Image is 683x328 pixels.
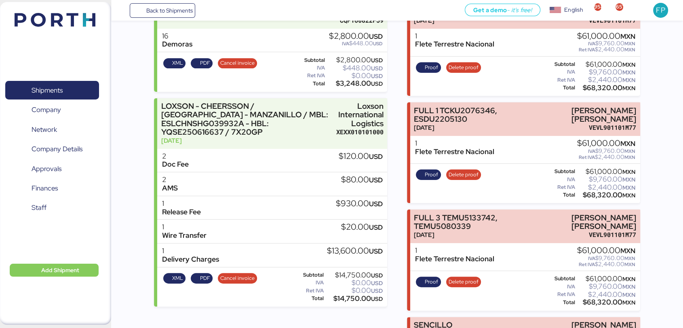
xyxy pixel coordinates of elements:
button: PDF [191,58,213,69]
span: MXN [624,261,635,268]
div: $20.00 [341,223,382,232]
div: Flete Terrestre Nacional [415,255,494,263]
div: VEVL901101M77 [530,123,636,132]
a: Shipments [5,81,99,99]
div: Total [548,300,575,305]
div: IVA [295,280,324,286]
div: IVA [548,177,575,182]
div: $61,000.00 [577,139,635,148]
div: $68,320.00 [576,192,635,198]
span: MXN [622,76,635,84]
span: USD [369,223,382,232]
div: Subtotal [548,169,575,174]
a: Company Details [5,140,99,159]
span: MXN [622,275,635,283]
button: Delete proof [446,169,481,180]
div: $3,248.00 [327,80,383,87]
div: English [564,6,583,14]
button: Cancel invoice [218,273,257,284]
span: USD [373,40,382,47]
span: MXN [622,291,635,298]
span: IVA [588,148,595,154]
span: USD [369,247,382,256]
button: Proof [416,277,441,287]
span: USD [369,32,382,41]
span: XML [172,274,183,283]
div: 1 [415,246,494,255]
div: $61,000.00 [576,276,635,282]
div: Release Fee [162,208,201,216]
div: Ret IVA [548,184,575,190]
span: Finances [32,182,58,194]
span: IVA [341,40,349,47]
span: MXN [622,299,635,306]
span: Back to Shipments [146,6,192,15]
button: XML [163,58,186,69]
span: MXN [620,139,635,148]
div: 1 [415,139,494,148]
span: MXN [622,283,635,290]
span: USD [371,57,382,64]
div: $14,750.00 [325,296,383,302]
div: Total [548,192,575,198]
div: XEXX010101000 [336,128,384,136]
span: USD [369,199,382,208]
div: $2,800.00 [329,32,382,41]
div: $448.00 [327,65,383,71]
div: $14,750.00 [325,272,383,278]
span: Company [32,104,61,116]
div: $2,440.00 [577,261,635,267]
span: USD [369,152,382,161]
span: Proof [425,277,438,286]
span: PDF [200,59,210,68]
div: [PERSON_NAME] [PERSON_NAME] [530,106,636,123]
div: 1 [162,199,201,208]
span: MXN [622,69,635,76]
div: IVA [548,284,575,290]
a: Network [5,120,99,139]
div: Ret IVA [548,77,575,83]
span: Delete proof [449,63,479,72]
span: MXN [620,246,635,255]
div: Wire Transfer [162,231,207,240]
a: Finances [5,179,99,198]
div: [DATE] [414,231,527,239]
span: MXN [624,148,635,154]
span: USD [371,80,382,87]
span: USD [371,295,382,303]
span: Ret IVA [579,47,595,53]
span: Shipments [32,85,63,96]
div: $0.00 [325,280,383,286]
span: MXN [620,32,635,41]
div: Demoras [162,40,192,49]
div: VEVL901101M77 [531,231,636,239]
span: Network [32,124,57,135]
div: [DATE] [161,136,333,145]
span: Proof [425,170,438,179]
span: Proof [425,63,438,72]
button: Proof [416,169,441,180]
div: $9,760.00 [576,69,635,75]
div: $61,000.00 [577,246,635,255]
div: 2 [162,176,178,184]
div: Flete Terrestre Nacional [415,148,494,156]
div: [PERSON_NAME] [PERSON_NAME] [531,214,636,231]
span: Add Shipment [41,265,79,275]
span: XML [172,59,183,68]
div: AMS [162,184,178,193]
div: Delivery Charges [162,255,219,264]
div: 1 [162,247,219,255]
a: Staff [5,199,99,217]
button: Cancel invoice [218,58,257,69]
div: $68,320.00 [576,299,635,305]
div: Subtotal [548,276,575,281]
a: Company [5,101,99,119]
button: Delete proof [446,277,481,287]
span: MXN [622,192,635,199]
span: MXN [624,47,635,53]
div: FULL 3 TEMU5133742, TEMU5080339 [414,214,527,231]
span: Approvals [32,163,61,175]
div: $9,760.00 [576,284,635,290]
button: XML [163,273,186,284]
span: Cancel invoice [220,59,255,68]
